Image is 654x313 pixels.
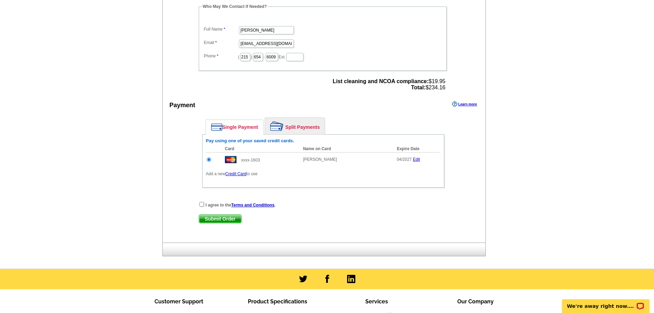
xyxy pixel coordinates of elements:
[397,157,412,162] span: 04/2027
[241,158,260,163] span: xxxx-1603
[199,215,241,223] span: Submit Order
[411,85,425,90] strong: Total:
[365,298,388,305] span: Services
[393,145,440,153] th: Expire Date
[452,101,477,107] a: Learn more
[204,53,238,59] label: Phone
[154,298,203,305] span: Customer Support
[270,121,284,131] img: split-payment.png
[457,298,494,305] span: Our Company
[300,145,393,153] th: Name on Card
[206,138,440,144] h6: Pay using one of your saved credit cards.
[225,156,237,163] img: mast.gif
[231,203,275,208] a: Terms and Conditions
[265,118,325,134] a: Split Payments
[206,120,263,134] a: Single Payment
[248,298,307,305] span: Product Specifications
[204,26,238,32] label: Full Name
[221,145,300,153] th: Card
[202,3,267,10] legend: Who May We Contact If Needed?
[211,123,222,131] img: single-payment.png
[413,157,420,162] a: Edit
[558,291,654,313] iframe: LiveChat chat widget
[170,101,195,110] div: Payment
[333,78,428,84] strong: List cleaning and NCOA compliance:
[202,51,443,62] dd: ( ) - Ext.
[333,78,445,91] span: $19.95 $234.16
[206,171,440,177] p: Add a new to use
[206,203,276,208] strong: I agree to the .
[204,40,238,46] label: Email
[303,157,337,162] span: [PERSON_NAME]
[225,171,246,176] a: Credit Card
